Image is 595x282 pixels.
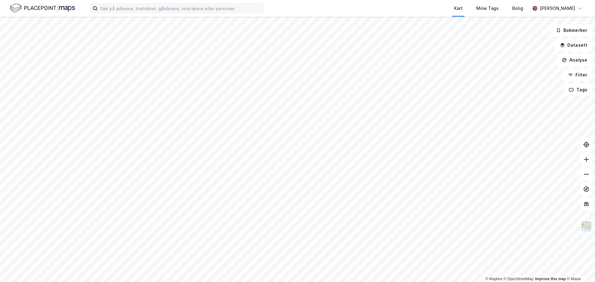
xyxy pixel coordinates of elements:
a: Improve this map [535,277,566,281]
a: Mapbox [485,277,502,281]
iframe: Chat Widget [564,252,595,282]
img: Z [580,220,592,232]
div: Bolig [512,5,523,12]
div: Mine Tags [476,5,499,12]
button: Tags [564,84,593,96]
div: Kart [454,5,463,12]
a: OpenStreetMap [504,277,534,281]
button: Bokmerker [551,24,593,37]
button: Analyse [557,54,593,66]
div: [PERSON_NAME] [540,5,575,12]
button: Filter [563,69,593,81]
button: Datasett [555,39,593,51]
img: logo.f888ab2527a4732fd821a326f86c7f29.svg [10,3,75,14]
input: Søk på adresse, matrikkel, gårdeiere, leietakere eller personer [98,4,263,13]
div: Kontrollprogram for chat [564,252,595,282]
